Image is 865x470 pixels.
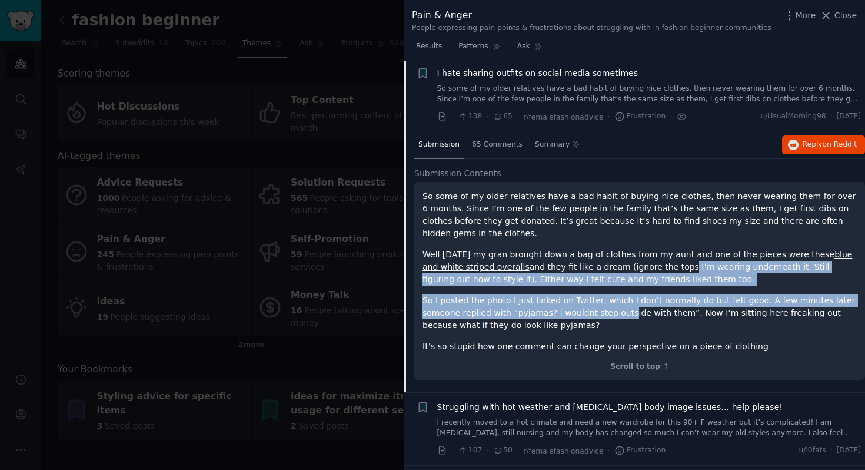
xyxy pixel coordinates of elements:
[451,111,454,123] span: ·
[412,8,771,23] div: Pain & Anger
[799,445,826,456] span: u/l0fats
[517,41,530,52] span: Ask
[412,23,771,34] div: People expressing pain points & frustrations about struggling with in fashion beginner communities
[834,9,857,22] span: Close
[437,67,638,80] a: I hate sharing outfits on social media sometimes
[614,111,666,122] span: Frustration
[416,41,442,52] span: Results
[837,445,861,456] span: [DATE]
[523,447,603,455] span: r/femalefashionadvice
[437,401,783,413] a: Struggling with hot weather and [MEDICAL_DATA] body image issues… help please!
[472,140,523,150] span: 65 Comments
[517,445,519,457] span: ·
[517,111,519,123] span: ·
[513,37,547,61] a: Ask
[493,445,513,456] span: 50
[830,445,833,456] span: ·
[422,190,857,240] p: So some of my older relatives have a bad habit of buying nice clothes, then never wearing them fo...
[837,111,861,122] span: [DATE]
[493,111,513,122] span: 65
[451,445,454,457] span: ·
[523,113,603,121] span: r/femalefashionadvice
[782,135,865,154] button: Replyon Reddit
[414,167,501,180] span: Submission Contents
[422,249,857,286] p: Well [DATE] my gran brought down a bag of clothes from my aunt and one of the pieces were these a...
[608,111,610,123] span: ·
[761,111,826,122] span: u/UsualMorning98
[422,340,857,353] p: It’s so stupid how one comment can change your perspective on a piece of clothing
[437,84,861,104] a: So some of my older relatives have a bad habit of buying nice clothes, then never wearing them fo...
[796,9,816,22] span: More
[458,41,488,52] span: Patterns
[422,362,857,372] div: Scroll to top ↑
[418,140,460,150] span: Submission
[803,140,857,150] span: Reply
[783,9,816,22] button: More
[422,250,852,272] a: blue and white striped overalls
[608,445,610,457] span: ·
[535,140,570,150] span: Summary
[412,37,446,61] a: Results
[823,140,857,148] span: on Reddit
[422,294,857,332] p: So I posted the photo I just linked on Twitter, which I don’t normally do but felt good. A few mi...
[820,9,857,22] button: Close
[458,111,482,122] span: 138
[614,445,666,456] span: Frustration
[454,37,504,61] a: Patterns
[830,111,833,122] span: ·
[437,418,861,438] a: I recently moved to a hot climate and need a new wardrobe for this 90+ F weather but it’s complic...
[486,111,488,123] span: ·
[486,445,488,457] span: ·
[670,111,672,123] span: ·
[458,445,482,456] span: 107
